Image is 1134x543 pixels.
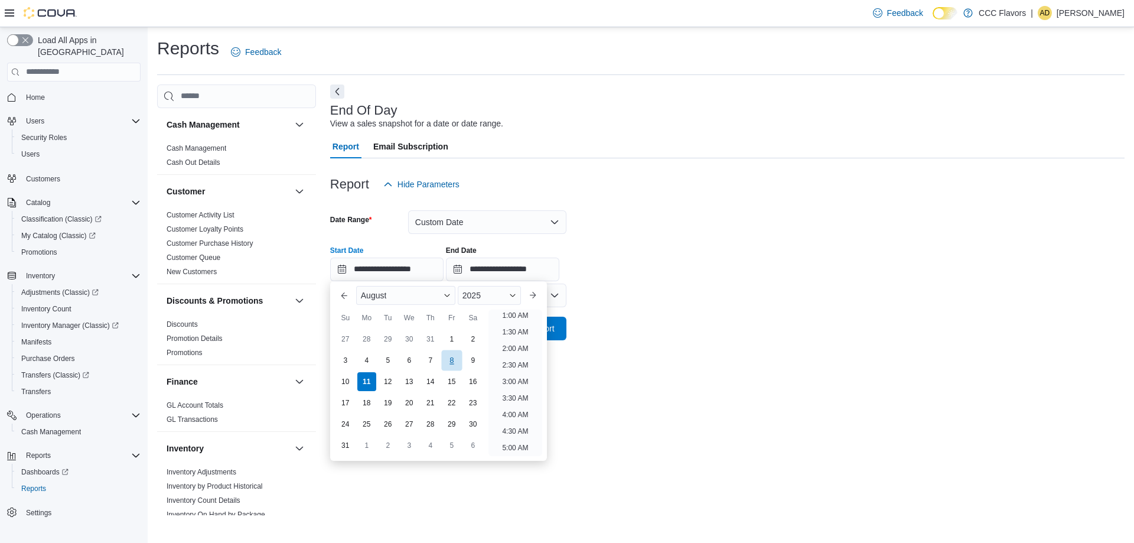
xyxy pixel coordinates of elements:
[464,330,483,349] div: day-2
[292,294,307,308] button: Discounts & Promotions
[357,372,376,391] div: day-11
[446,258,559,281] input: Press the down key to open a popover containing a calendar.
[17,245,141,259] span: Promotions
[336,330,355,349] div: day-27
[167,348,203,357] span: Promotions
[497,424,533,438] li: 4:30 AM
[167,295,263,307] h3: Discounts & Promotions
[245,46,281,58] span: Feedback
[464,436,483,455] div: day-6
[17,285,103,300] a: Adjustments (Classic)
[464,394,483,412] div: day-23
[21,214,102,224] span: Classification (Classic)
[167,268,217,276] a: New Customers
[379,436,397,455] div: day-2
[167,415,218,424] a: GL Transactions
[330,118,503,130] div: View a sales snapshot for a date or date range.
[157,208,316,284] div: Customer
[167,186,290,197] button: Customer
[167,158,220,167] span: Cash Out Details
[17,425,141,439] span: Cash Management
[356,286,455,305] div: Button. Open the month selector. August is currently selected.
[167,211,234,219] a: Customer Activity List
[21,448,141,463] span: Reports
[17,212,106,226] a: Classification (Classic)
[379,173,464,196] button: Hide Parameters
[292,184,307,199] button: Customer
[292,441,307,456] button: Inventory
[17,385,141,399] span: Transfers
[167,239,253,248] a: Customer Purchase History
[442,394,461,412] div: day-22
[17,482,51,496] a: Reports
[17,368,94,382] a: Transfers (Classic)
[21,269,141,283] span: Inventory
[167,320,198,329] span: Discounts
[442,372,461,391] div: day-15
[335,286,354,305] button: Previous Month
[17,352,80,366] a: Purchase Orders
[12,129,145,146] button: Security Roles
[167,334,223,343] span: Promotion Details
[361,291,387,300] span: August
[17,302,141,316] span: Inventory Count
[336,372,355,391] div: day-10
[379,308,397,327] div: Tu
[167,482,263,490] a: Inventory by Product Historical
[17,131,141,145] span: Security Roles
[441,350,462,370] div: day-8
[2,89,145,106] button: Home
[17,302,76,316] a: Inventory Count
[400,330,419,349] div: day-30
[330,177,369,191] h3: Report
[335,329,484,456] div: August, 2025
[167,225,243,234] span: Customer Loyalty Points
[12,334,145,350] button: Manifests
[379,351,397,370] div: day-5
[497,441,533,455] li: 5:00 AM
[292,118,307,132] button: Cash Management
[442,415,461,434] div: day-29
[17,385,56,399] a: Transfers
[330,103,397,118] h3: End Of Day
[17,352,141,366] span: Purchase Orders
[21,172,65,186] a: Customers
[167,144,226,153] span: Cash Management
[497,391,533,405] li: 3:30 AM
[2,113,145,129] button: Users
[167,468,236,476] a: Inventory Adjustments
[21,133,67,142] span: Security Roles
[421,436,440,455] div: day-4
[330,246,364,255] label: Start Date
[167,119,290,131] button: Cash Management
[17,425,86,439] a: Cash Management
[21,196,141,210] span: Catalog
[17,318,141,333] span: Inventory Manager (Classic)
[868,1,928,25] a: Feedback
[330,258,444,281] input: Press the down key to enter a popover containing a calendar. Press the escape key to close the po...
[421,372,440,391] div: day-14
[523,286,542,305] button: Next month
[157,37,219,60] h1: Reports
[497,325,533,339] li: 1:30 AM
[26,116,44,126] span: Users
[397,178,460,190] span: Hide Parameters
[400,308,419,327] div: We
[2,504,145,521] button: Settings
[421,394,440,412] div: day-21
[26,198,50,207] span: Catalog
[336,351,355,370] div: day-3
[1038,6,1052,20] div: Andrea Derosier
[17,131,71,145] a: Security Roles
[167,376,198,388] h3: Finance
[21,505,141,520] span: Settings
[167,482,263,491] span: Inventory by Product Historical
[330,215,372,225] label: Date Range
[17,465,141,479] span: Dashboards
[379,330,397,349] div: day-29
[12,244,145,261] button: Promotions
[933,7,957,19] input: Dark Mode
[933,19,933,20] span: Dark Mode
[21,467,69,477] span: Dashboards
[357,330,376,349] div: day-28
